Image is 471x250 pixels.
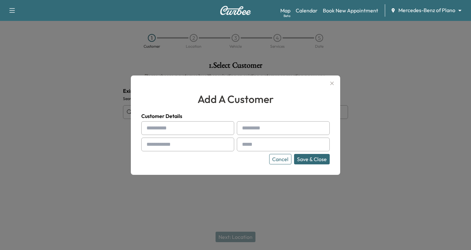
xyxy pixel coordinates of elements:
[294,154,330,164] button: Save & Close
[141,112,330,120] h4: Customer Details
[284,13,290,18] div: Beta
[296,7,318,14] a: Calendar
[280,7,290,14] a: MapBeta
[398,7,455,14] span: Mercedes-Benz of Plano
[220,6,251,15] img: Curbee Logo
[323,7,378,14] a: Book New Appointment
[269,154,291,164] button: Cancel
[141,91,330,107] h2: add a customer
